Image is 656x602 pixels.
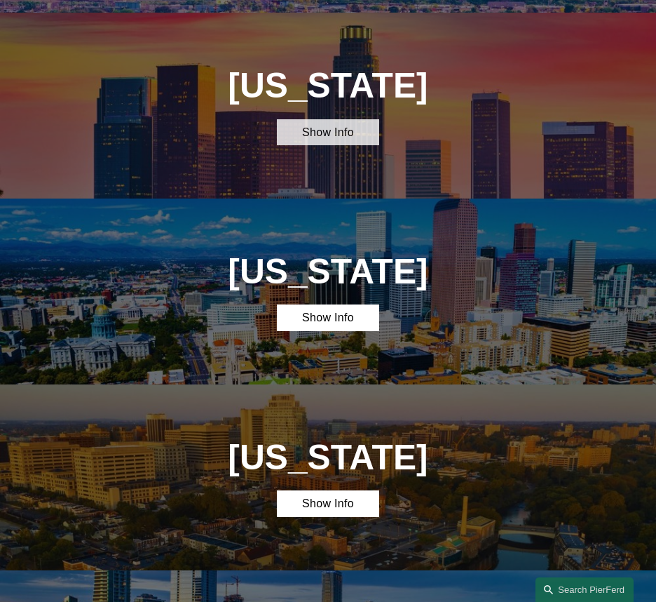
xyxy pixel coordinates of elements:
h1: [US_STATE] [200,252,457,292]
a: Show Info [277,305,380,331]
a: Show Info [277,490,380,517]
a: Show Info [277,119,380,146]
h1: [US_STATE] [200,66,457,106]
a: Search this site [535,577,634,602]
h1: [US_STATE] [200,438,457,478]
